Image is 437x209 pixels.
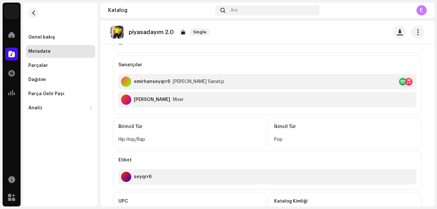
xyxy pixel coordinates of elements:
[28,49,51,54] div: Metadata
[28,105,42,111] div: Analiz
[111,26,124,39] img: ca27cfe7-0755-42c6-9d65-56e6d95c71ba
[108,8,213,13] div: Katalog
[26,102,95,114] re-m-nav-dropdown: Analiz
[129,29,174,36] p: piyasadayım 2.0
[189,28,210,36] span: Single
[26,59,95,72] re-m-nav-item: Parçalar
[28,63,48,68] div: Parçalar
[26,31,95,44] re-m-nav-item: Genel bakış
[118,118,261,136] div: Birincil Tür
[28,77,46,82] div: Dağıtım
[118,151,416,169] div: Etiket
[118,56,416,74] div: Sanatçılar
[26,87,95,100] re-m-nav-item: Parça Gelir Payı
[28,35,55,40] div: Genel bakış
[173,79,224,84] div: [PERSON_NAME] Sanatçı
[274,118,416,136] div: İkincil Tür
[118,136,261,143] div: Hip Hop/Rap
[26,45,95,58] re-m-nav-item: Metadata
[118,41,416,48] div: —
[230,8,237,13] span: Ara
[26,73,95,86] re-m-nav-item: Dağıtım
[173,97,184,102] div: Mixer
[134,97,170,102] div: [PERSON_NAME]
[134,79,170,84] div: emirhanseyqrr6
[274,136,416,143] div: Pop
[134,174,152,179] div: seyqrr6
[416,5,427,15] div: E
[5,5,18,18] img: 33004b37-325d-4a8b-b51f-c12e9b964943
[28,91,64,96] div: Parça Gelir Payı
